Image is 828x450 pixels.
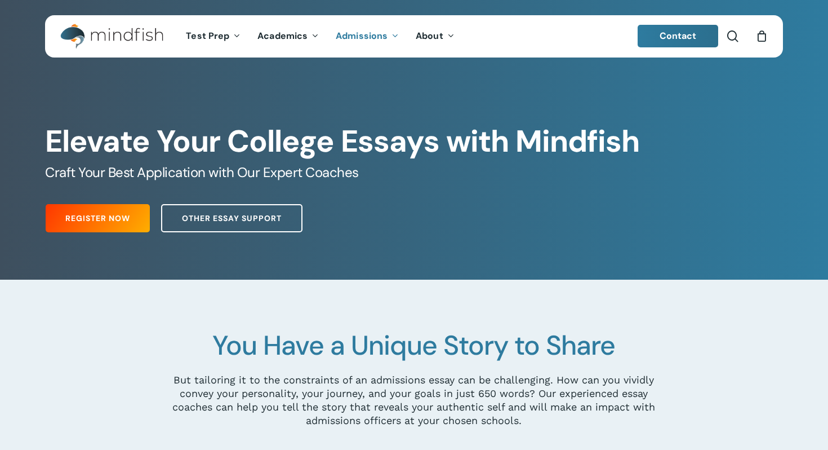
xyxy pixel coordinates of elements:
a: Contact [638,25,719,47]
span: Register Now [65,213,130,224]
span: Other Essay Support [182,213,282,224]
a: Register Now [46,204,150,232]
a: About [407,32,463,41]
h5: Craft Your Best Application with Our Expert Coaches [45,164,782,182]
nav: Main Menu [177,15,462,58]
a: Academics [249,32,327,41]
span: Academics [257,30,308,42]
a: Other Essay Support [161,204,302,232]
span: Test Prep [186,30,229,42]
span: You Have a Unique Story to Share [212,328,615,363]
span: Admissions [336,30,388,42]
header: Main Menu [45,15,783,58]
span: About [416,30,443,42]
h1: Elevate Your College Essays with Mindfish [45,123,782,160]
a: Test Prep [177,32,249,41]
span: Contact [660,30,697,42]
a: Cart [755,30,768,42]
p: But tailoring it to the constraints of an admissions essay can be challenging. How can you vividl... [171,373,657,427]
a: Admissions [327,32,407,41]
